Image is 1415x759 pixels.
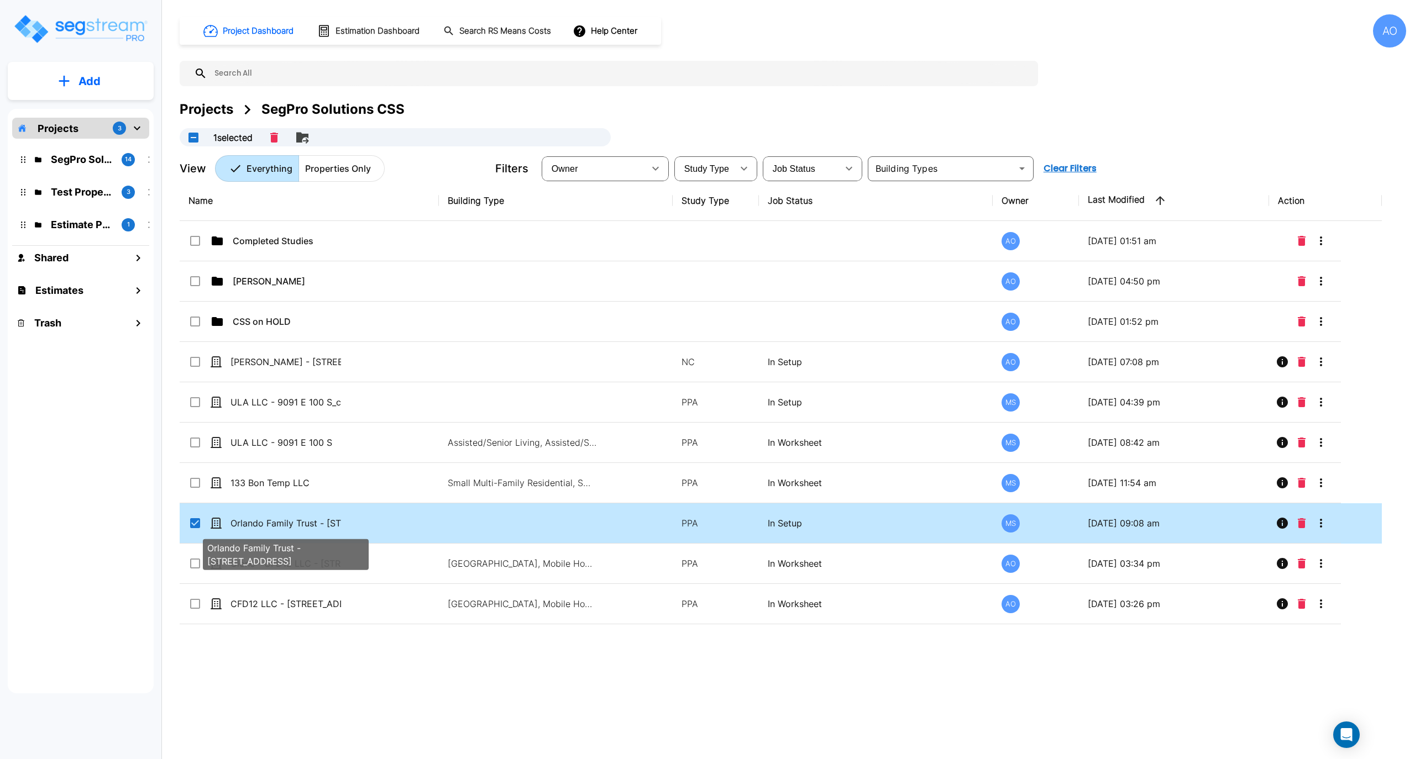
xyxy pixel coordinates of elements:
[1310,391,1332,413] button: More-Options
[1271,552,1293,574] button: Info
[677,153,733,184] div: Select
[1293,310,1310,333] button: Delete
[1088,234,1260,247] p: [DATE] 01:51 am
[1293,270,1310,292] button: Delete
[544,153,644,184] div: Select
[871,161,1012,176] input: Building Types
[230,355,341,368] p: [PERSON_NAME] - [STREET_ADDRESS]
[759,181,992,221] th: Job Status
[768,516,983,530] p: In Setup
[768,355,983,368] p: In Setup
[768,396,983,409] p: In Setup
[313,19,426,43] button: Estimation Dashboard
[207,61,1033,86] input: Search All
[223,25,294,38] h1: Project Dashboard
[773,164,815,173] span: Job Status
[1039,157,1101,180] button: Clear Filters
[1293,512,1310,534] button: Delete
[1310,230,1332,252] button: More-Options
[230,476,341,489] p: 133 Bon Temp LLC
[233,275,343,288] p: [PERSON_NAME]
[1088,355,1260,368] p: [DATE] 07:08 pm
[51,185,113,199] p: Test Property Folder
[448,557,597,570] p: [GEOGRAPHIC_DATA], Mobile Home Park Site
[233,315,343,328] p: CSS on HOLD
[1310,270,1332,292] button: More-Options
[1088,516,1260,530] p: [DATE] 09:08 am
[34,250,69,265] h1: Shared
[570,20,642,41] button: Help Center
[261,99,405,119] div: SegPro Solutions CSS
[1002,595,1020,613] div: AO
[1310,552,1332,574] button: More-Options
[1310,310,1332,333] button: More-Options
[1310,512,1332,534] button: More-Options
[439,20,557,42] button: Search RS Means Costs
[233,234,343,247] p: Completed Studies
[1293,431,1310,454] button: Delete
[180,99,233,119] div: Projects
[118,124,122,133] p: 3
[13,13,148,45] img: Logo
[1293,391,1310,413] button: Delete
[180,181,439,221] th: Name
[1088,396,1260,409] p: [DATE] 04:39 pm
[448,476,597,489] p: Small Multi-Family Residential, Small Multi-Family Residential Site
[1293,552,1310,574] button: Delete
[1373,14,1406,48] div: AO
[1271,431,1293,454] button: Info
[230,436,341,449] p: ULA LLC - 9091 E 100 S
[1293,351,1310,373] button: Delete
[682,476,750,489] p: PPA
[1271,512,1293,534] button: Info
[38,121,78,136] p: Projects
[684,164,729,173] span: Study Type
[1088,315,1260,328] p: [DATE] 01:52 pm
[291,126,313,149] button: Move
[495,160,528,177] p: Filters
[1002,313,1020,331] div: AO
[127,187,130,197] p: 3
[1271,472,1293,494] button: Info
[768,476,983,489] p: In Worksheet
[1002,272,1020,291] div: AO
[51,152,113,167] p: SegPro Solutions CSS
[1002,555,1020,573] div: AO
[1002,353,1020,371] div: AO
[768,597,983,610] p: In Worksheet
[682,557,750,570] p: PPA
[1310,593,1332,615] button: More-Options
[1333,721,1360,748] div: Open Intercom Messenger
[682,516,750,530] p: PPA
[8,65,154,97] button: Add
[247,162,292,175] p: Everything
[765,153,838,184] div: Select
[448,597,597,610] p: [GEOGRAPHIC_DATA], Mobile Home Park Site
[768,557,983,570] p: In Worksheet
[1088,436,1260,449] p: [DATE] 08:42 am
[1079,181,1269,221] th: Last Modified
[1271,351,1293,373] button: Info
[459,25,551,38] h1: Search RS Means Costs
[298,155,385,182] button: Properties Only
[215,155,385,182] div: Platform
[552,164,578,173] span: Owner
[1310,431,1332,454] button: More-Options
[1088,557,1260,570] p: [DATE] 03:34 pm
[1088,597,1260,610] p: [DATE] 03:26 pm
[1014,161,1030,176] button: Open
[127,220,130,229] p: 1
[1293,593,1310,615] button: Delete
[35,283,83,298] h1: Estimates
[213,131,253,144] p: 1 selected
[199,19,300,43] button: Project Dashboard
[215,155,299,182] button: Everything
[768,436,983,449] p: In Worksheet
[125,155,132,164] p: 14
[448,436,597,449] p: Assisted/Senior Living, Assisted/Senior Living Site
[230,516,341,530] p: Orlando Family Trust - [STREET_ADDRESS]
[1002,393,1020,412] div: MS
[682,396,750,409] p: PPA
[1269,181,1381,221] th: Action
[1271,593,1293,615] button: Info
